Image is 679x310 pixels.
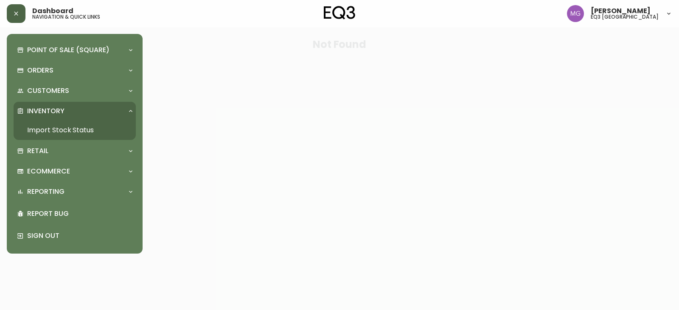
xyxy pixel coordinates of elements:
[14,41,136,59] div: Point of Sale (Square)
[14,142,136,160] div: Retail
[591,14,659,20] h5: eq3 [GEOGRAPHIC_DATA]
[14,81,136,100] div: Customers
[27,66,53,75] p: Orders
[14,120,136,140] a: Import Stock Status
[27,106,65,116] p: Inventory
[14,102,136,120] div: Inventory
[14,61,136,80] div: Orders
[14,225,136,247] div: Sign Out
[14,182,136,201] div: Reporting
[567,5,584,22] img: de8837be2a95cd31bb7c9ae23fe16153
[27,209,132,218] p: Report Bug
[324,6,355,20] img: logo
[14,162,136,181] div: Ecommerce
[27,86,69,95] p: Customers
[27,231,132,240] p: Sign Out
[27,45,109,55] p: Point of Sale (Square)
[27,167,70,176] p: Ecommerce
[27,187,65,196] p: Reporting
[591,8,651,14] span: [PERSON_NAME]
[32,8,73,14] span: Dashboard
[14,203,136,225] div: Report Bug
[27,146,48,156] p: Retail
[32,14,100,20] h5: navigation & quick links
